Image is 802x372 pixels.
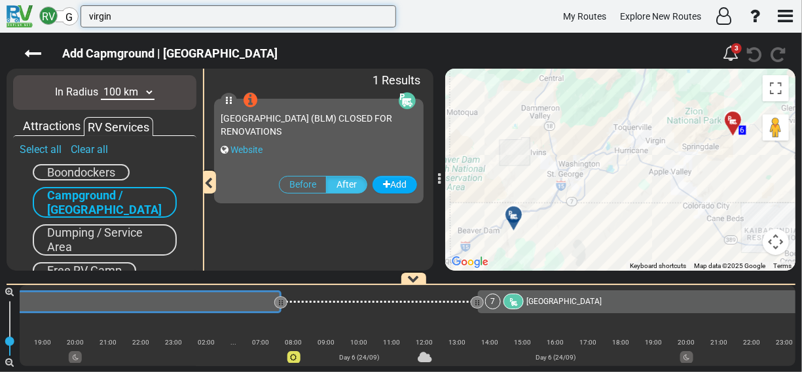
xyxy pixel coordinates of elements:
div: 23:00 [769,336,801,348]
div: Attractions [20,118,84,135]
div: | [605,347,638,359]
div: | [343,347,376,359]
span: RV [42,10,55,23]
div: 19:00 [26,336,59,348]
div: G [60,7,79,25]
button: Keyboard shortcuts [630,262,686,271]
div: | [736,347,769,359]
div: 18:00 [605,336,638,348]
div: 17:00 [572,336,605,348]
label: After [326,176,367,194]
div: 3 [731,43,742,54]
div: | [157,347,190,359]
span: My Routes [563,11,606,22]
input: Search... [81,5,396,27]
span: Day 6 (24/09) [339,354,379,361]
span: Day 6 (24/09) [536,354,575,361]
div: 21:00 [703,336,736,348]
div: | [769,347,801,359]
span: G [66,11,73,24]
div: 21:00 [92,336,124,348]
div: 7 [485,294,501,309]
div: 14:00 [474,336,507,348]
a: Clear all [71,143,108,156]
div: Free RV Camp [33,262,136,279]
div: [GEOGRAPHIC_DATA] (BLM) CLOSED FOR RENOVATIONS Website Add Before After [214,92,424,210]
div: | [124,347,157,359]
div: 3 [723,42,738,65]
div: | [703,347,736,359]
a: Explore New Routes [614,4,707,29]
div: 15:00 [507,336,539,348]
div: | [507,347,539,359]
img: Google [448,254,492,271]
button: Drag Pegman onto the map to open Street View [763,114,789,141]
div: 13:00 [441,336,474,348]
div: | [539,347,572,359]
div: | [278,347,310,359]
div: | [310,347,343,359]
div: | [670,347,703,359]
div: 10:00 [343,336,376,348]
a: Terms (opens in new tab) [773,262,792,269]
span: In Radius [55,86,98,98]
div: 20:00 [670,336,703,348]
div: 22:00 [124,336,157,348]
span: Dumping / Service Area [47,226,143,254]
span: [GEOGRAPHIC_DATA] (BLM) CLOSED FOR RENOVATIONS [221,113,392,137]
div: 08:00 [278,336,310,348]
button: Map camera controls [763,229,789,255]
span: Boondockers [47,165,115,179]
div: 09:00 [310,336,343,348]
div: 02:00 [190,336,223,348]
label: Before [279,176,327,194]
a: Open this area in Google Maps (opens a new window) [448,254,492,271]
div: | [190,347,223,359]
div: 1 Results [369,69,424,92]
div: | [638,347,670,359]
div: 23:00 [157,336,190,348]
div: 22:00 [736,336,769,348]
span: Map data ©2025 Google [694,262,765,269]
div: 12:00 [409,336,441,348]
button: Add [373,176,417,194]
span: [GEOGRAPHIC_DATA] [526,297,602,306]
div: 19:00 [638,336,670,348]
div: | [245,347,278,359]
a: Website [230,144,263,155]
div: | [223,347,244,359]
div: 20:00 [59,336,92,348]
span: Free RV Camp [47,263,122,277]
div: | [26,347,59,359]
a: Select all [20,143,62,156]
div: Campground / [GEOGRAPHIC_DATA] [33,187,177,218]
label: Add Capmground | [GEOGRAPHIC_DATA] [49,42,291,65]
div: | [572,347,605,359]
button: Toggle fullscreen view [763,75,789,101]
span: Campground / [GEOGRAPHIC_DATA] [47,188,162,216]
span: 6 [740,126,744,135]
div: 16:00 [539,336,572,348]
div: 11:00 [376,336,409,348]
div: 07:00 [245,336,278,348]
div: | [59,347,92,359]
div: | [441,347,474,359]
div: Dumping / Service Area [33,224,177,255]
a: My Routes [557,4,612,29]
div: ... [223,336,244,348]
div: | [376,347,409,359]
div: Boondockers [33,164,130,181]
span: Explore New Routes [620,11,701,22]
div: | [474,347,507,359]
div: | [409,347,441,359]
div: RV Services [84,117,153,136]
div: | [92,347,124,359]
img: RvPlanetLogo.png [7,5,33,27]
